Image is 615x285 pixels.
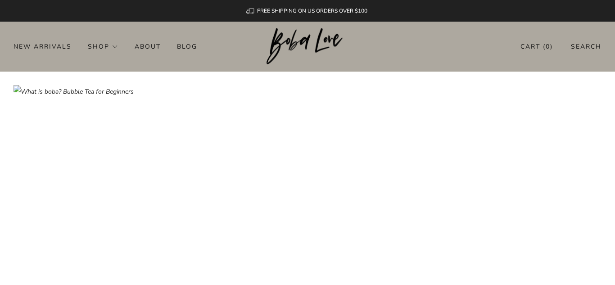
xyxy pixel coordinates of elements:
[546,42,550,51] items-count: 0
[14,39,72,54] a: New Arrivals
[135,39,161,54] a: About
[88,39,118,54] a: Shop
[571,39,601,54] a: Search
[177,39,197,54] a: Blog
[520,39,553,54] a: Cart
[267,28,349,65] img: Boba Love
[257,7,367,14] span: FREE SHIPPING ON US ORDERS OVER $100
